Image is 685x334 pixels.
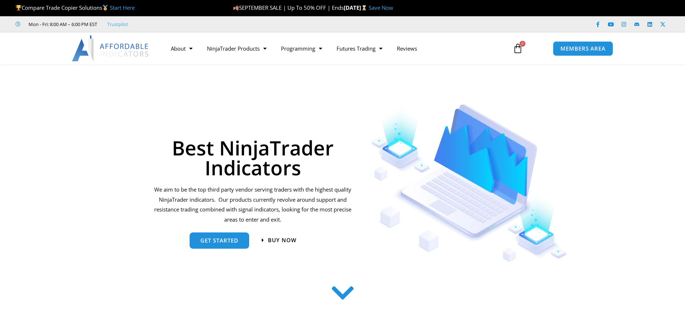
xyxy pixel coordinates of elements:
[103,5,108,10] img: 🥇
[502,38,534,59] a: 0
[107,20,128,29] a: Trustpilot
[344,4,369,11] strong: [DATE]
[274,40,329,57] a: Programming
[190,232,249,249] a: get started
[16,4,135,11] span: Compare Trade Copier Solutions
[16,5,21,10] img: 🏆
[153,185,353,225] p: We aim to be the top third party vendor serving traders with the highest quality NinjaTrader indi...
[200,238,238,243] span: get started
[329,40,390,57] a: Futures Trading
[233,4,344,11] span: SEPTEMBER SALE | Up To 50% OFF | Ends
[27,20,97,29] span: Mon - Fri: 8:00 AM – 6:00 PM EST
[153,138,353,177] h1: Best NinjaTrader Indicators
[262,237,296,243] a: Buy now
[369,4,393,11] a: Save Now
[200,40,274,57] a: NinjaTrader Products
[233,5,239,10] img: 🍂
[520,41,525,47] span: 0
[553,41,613,56] a: MEMBERS AREA
[164,40,200,57] a: About
[164,40,504,57] nav: Menu
[361,5,367,10] img: ⌛
[371,104,567,262] img: Indicators 1 | Affordable Indicators – NinjaTrader
[110,4,135,11] a: Start Here
[268,237,296,243] span: Buy now
[560,46,606,51] span: MEMBERS AREA
[390,40,424,57] a: Reviews
[72,35,149,61] img: LogoAI | Affordable Indicators – NinjaTrader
